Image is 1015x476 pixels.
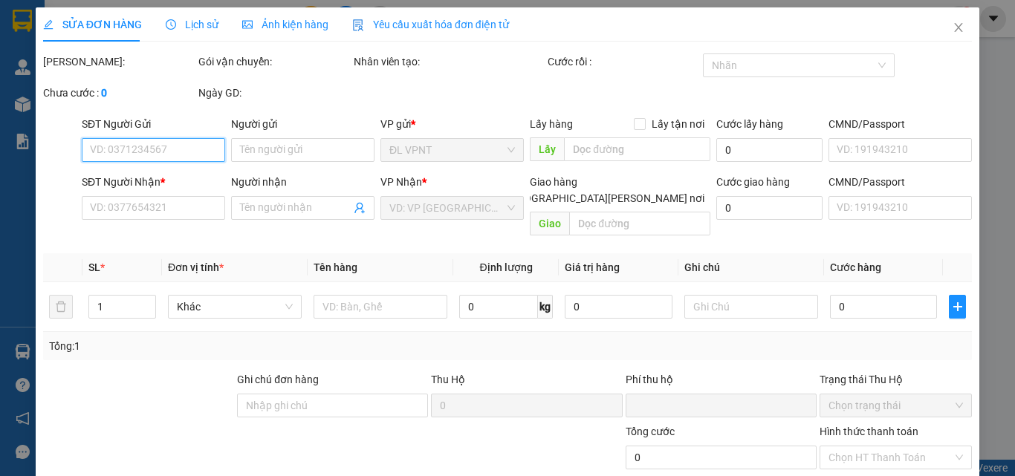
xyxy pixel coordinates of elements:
[19,111,29,121] span: environment
[198,85,351,101] div: Ngày GD:
[237,394,428,417] input: Ghi chú đơn hàng
[43,53,195,70] div: [PERSON_NAME]:
[389,139,515,161] span: ĐL VPNT
[237,374,319,385] label: Ghi chú đơn hàng
[43,19,53,30] span: edit
[166,19,218,30] span: Lịch sử
[530,137,564,161] span: Lấy
[569,212,710,235] input: Dọc đường
[830,261,881,273] span: Cước hàng
[684,295,818,319] input: Ghi Chú
[716,138,823,162] input: Cước lấy hàng
[949,295,966,319] button: plus
[564,137,710,161] input: Dọc đường
[820,371,972,388] div: Trạng thái Thu Hộ
[626,371,817,394] div: Phí thu hộ
[242,19,328,30] span: Ảnh kiện hàng
[19,8,77,104] b: Phúc An Express
[198,53,351,70] div: Gói vận chuyển:
[314,295,447,319] input: VD: Bàn, Ghế
[716,176,790,188] label: Cước giao hàng
[231,174,374,190] div: Người nhận
[168,261,224,273] span: Đơn vị tính
[19,108,85,222] li: [STREET_ADDRESS][PERSON_NAME][PERSON_NAME]
[828,116,972,132] div: CMND/Passport
[716,118,783,130] label: Cước lấy hàng
[43,85,195,101] div: Chưa cước :
[82,174,225,190] div: SĐT Người Nhận
[828,394,963,417] span: Chọn trạng thái
[538,295,553,319] span: kg
[716,196,823,220] input: Cước giao hàng
[352,19,364,31] img: icon
[626,426,675,437] span: Tổng cước
[530,212,569,235] span: Giao
[828,174,972,190] div: CMND/Passport
[242,19,253,30] span: picture
[530,118,573,130] span: Lấy hàng
[177,296,293,318] span: Khác
[88,261,100,273] span: SL
[678,253,824,282] th: Ghi chú
[314,261,357,273] span: Tên hàng
[548,53,700,70] div: Cước rồi :
[352,19,509,30] span: Yêu cầu xuất hóa đơn điện tử
[101,87,107,99] b: 0
[231,116,374,132] div: Người gửi
[354,53,545,70] div: Nhân viên tạo:
[166,19,176,30] span: clock-circle
[49,338,393,354] div: Tổng: 1
[380,176,422,188] span: VP Nhận
[953,22,964,33] span: close
[49,295,73,319] button: delete
[565,261,620,273] span: Giá trị hàng
[431,374,465,385] span: Thu Hộ
[950,301,965,313] span: plus
[646,116,710,132] span: Lấy tận nơi
[530,176,577,188] span: Giao hàng
[354,202,366,214] span: user-add
[820,426,918,437] label: Hình thức thanh toán
[502,190,710,206] span: [GEOGRAPHIC_DATA][PERSON_NAME] nơi
[43,19,142,30] span: SỬA ĐƠN HÀNG
[479,261,532,273] span: Định lượng
[938,7,979,49] button: Close
[380,116,524,132] div: VP gửi
[82,116,225,132] div: SĐT Người Gửi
